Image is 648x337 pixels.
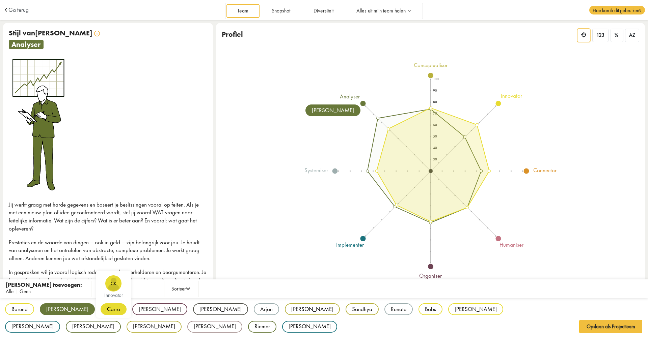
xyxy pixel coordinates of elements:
[101,303,127,315] div: Carro
[127,321,182,333] div: [PERSON_NAME]
[8,7,29,13] a: Ga terug
[433,100,437,104] text: 80
[346,4,422,18] a: Alles uit mijn team halen
[418,303,442,315] div: Babs
[171,285,190,293] div: Sorteer
[282,321,337,333] div: [PERSON_NAME]
[9,57,67,192] img: analyser.png
[5,321,60,333] div: [PERSON_NAME]
[596,32,604,38] span: 123
[222,30,243,39] span: Profiel
[254,303,279,315] div: Arjan
[433,77,439,81] text: 100
[248,321,276,333] div: Riemer
[305,104,360,116] div: [PERSON_NAME]
[336,241,364,248] tspan: implementer
[589,6,645,14] span: Hoe kan ik dit gebruiken?
[193,303,248,315] div: [PERSON_NAME]
[448,303,503,315] div: [PERSON_NAME]
[20,288,31,295] span: Geen
[5,303,34,315] div: Barend
[35,28,92,37] span: [PERSON_NAME]
[94,31,100,36] img: info.svg
[261,4,301,18] a: Snapshot
[9,28,92,37] span: Stijl van
[501,92,522,99] tspan: innovator
[40,303,95,315] div: [PERSON_NAME]
[356,8,406,14] span: Alles uit mijn team halen
[187,321,242,333] div: [PERSON_NAME]
[579,320,643,333] button: Opslaan als Projectteam
[302,4,344,18] a: Diversiteit
[66,321,121,333] div: [PERSON_NAME]
[6,288,13,295] span: Alle
[615,32,618,38] span: %
[9,268,208,292] p: In gesprekken wil je vooral logisch redeneren, zaken verhelderen en beargumenteren. Je bent ratio...
[346,303,379,315] div: Sandhya
[414,61,448,68] tspan: conceptualiser
[533,166,557,174] tspan: connector
[629,32,635,38] span: AZ
[384,303,413,315] div: Renate
[105,281,122,286] span: CK
[304,166,328,174] tspan: systemiser
[9,40,44,49] span: analyser
[285,303,340,315] div: [PERSON_NAME]
[419,272,442,279] tspan: organiser
[9,239,208,263] p: Prestaties en de waarde van dingen – ook in geld – zijn belangrijk voor jou. Je houdt van analyse...
[340,93,360,100] tspan: analyser
[6,281,82,289] div: [PERSON_NAME] toevoegen:
[132,303,187,315] div: [PERSON_NAME]
[99,293,128,298] div: innovator
[226,4,260,18] a: Team
[9,201,208,233] p: Jij werkt graag met harde gegevens en baseert je beslissingen vooral op feiten. Als je met een ni...
[433,88,437,93] text: 90
[500,241,524,248] tspan: humaniser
